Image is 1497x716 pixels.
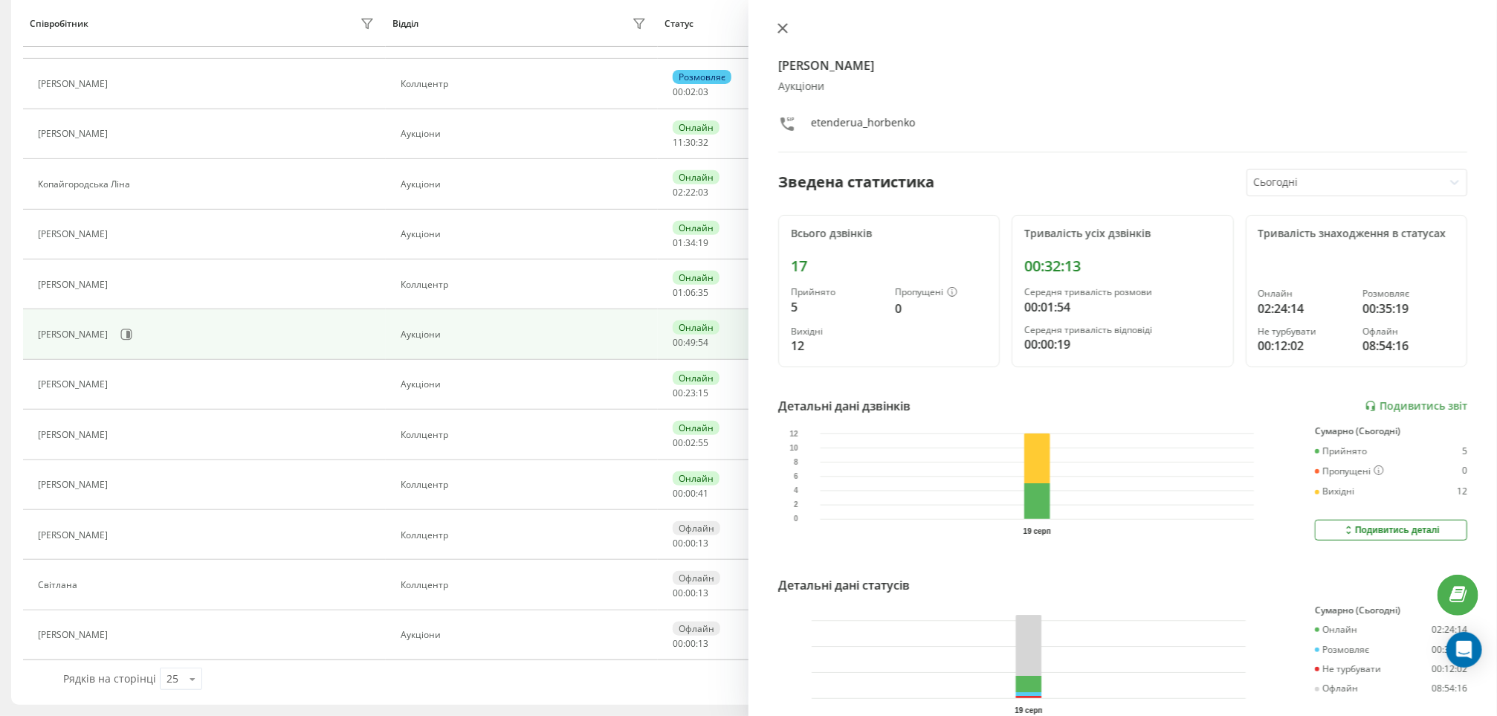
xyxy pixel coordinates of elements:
[38,530,111,541] div: [PERSON_NAME]
[673,336,683,349] span: 00
[1362,326,1455,337] div: Офлайн
[673,521,720,535] div: Офлайн
[673,471,720,486] div: Онлайн
[1432,664,1467,674] div: 00:12:02
[673,70,731,84] div: Розмовляє
[778,576,910,594] div: Детальні дані статусів
[1362,300,1455,317] div: 00:35:19
[1462,465,1467,477] div: 0
[673,371,720,385] div: Онлайн
[794,515,798,523] text: 0
[401,179,650,190] div: Аукціони
[685,637,696,650] span: 00
[673,388,708,399] div: : :
[673,187,708,198] div: : :
[685,136,696,149] span: 30
[673,186,683,199] span: 02
[38,229,111,239] div: [PERSON_NAME]
[698,387,708,399] span: 15
[673,487,683,500] span: 00
[789,430,798,438] text: 12
[685,336,696,349] span: 49
[791,257,987,275] div: 17
[791,337,883,355] div: 12
[1362,337,1455,355] div: 08:54:16
[1024,527,1051,535] text: 19 серп
[1315,446,1367,457] div: Прийнято
[698,487,708,500] span: 41
[1446,632,1482,668] div: Open Intercom Messenger
[392,19,418,29] div: Відділ
[698,587,708,599] span: 13
[673,639,708,649] div: : :
[673,136,683,149] span: 11
[791,287,883,297] div: Прийнято
[401,480,650,490] div: Коллцентр
[1024,228,1220,240] div: Тривалість усіх дзвінків
[685,587,696,599] span: 00
[685,487,696,500] span: 00
[1432,645,1467,655] div: 00:35:19
[1315,426,1467,436] div: Сумарно (Сьогодні)
[1315,465,1384,477] div: Пропущені
[401,530,650,541] div: Коллцентр
[1457,486,1467,497] div: 12
[698,336,708,349] span: 54
[1362,288,1455,299] div: Розмовляє
[685,186,696,199] span: 22
[38,129,111,139] div: [PERSON_NAME]
[685,86,696,98] span: 02
[1258,326,1351,337] div: Не турбувати
[401,129,650,139] div: Аукціони
[38,630,111,640] div: [PERSON_NAME]
[673,138,708,148] div: : :
[794,472,798,480] text: 6
[698,86,708,98] span: 03
[673,438,708,448] div: : :
[673,87,708,97] div: : :
[1342,524,1440,536] div: Подивитись деталі
[1432,683,1467,694] div: 08:54:16
[1315,605,1467,616] div: Сумарно (Сьогодні)
[685,236,696,249] span: 34
[673,622,720,636] div: Офлайн
[673,488,708,499] div: : :
[401,630,650,640] div: Аукціони
[685,286,696,299] span: 06
[673,338,708,348] div: : :
[685,537,696,549] span: 00
[673,571,720,585] div: Офлайн
[673,238,708,248] div: : :
[778,171,934,193] div: Зведена статистика
[778,80,1467,93] div: Аукціони
[1315,520,1467,541] button: Подивитись деталі
[698,186,708,199] span: 03
[673,288,708,298] div: : :
[1258,337,1351,355] div: 00:12:02
[673,37,708,48] div: : :
[895,287,987,299] div: Пропущені
[38,280,111,290] div: [PERSON_NAME]
[698,436,708,449] span: 55
[698,286,708,299] span: 35
[673,236,683,249] span: 01
[789,444,798,452] text: 10
[791,326,883,337] div: Вихідні
[794,486,798,494] text: 4
[1024,287,1220,297] div: Середня тривалість розмови
[1315,645,1369,655] div: Розмовляє
[698,136,708,149] span: 32
[698,637,708,650] span: 13
[791,228,987,240] div: Всього дзвінків
[401,329,650,340] div: Аукціони
[1315,683,1358,694] div: Офлайн
[811,115,915,137] div: etenderua_horbenko
[1024,298,1220,316] div: 00:01:54
[673,120,720,135] div: Онлайн
[685,436,696,449] span: 02
[1462,446,1467,457] div: 5
[1258,228,1455,240] div: Тривалість знаходження в статусах
[401,280,650,290] div: Коллцентр
[30,19,88,29] div: Співробітник
[63,671,156,686] span: Рядків на сторінці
